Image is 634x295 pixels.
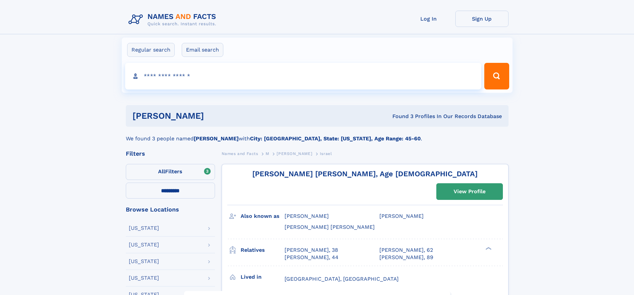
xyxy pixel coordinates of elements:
[241,244,285,256] h3: Relatives
[129,225,159,231] div: [US_STATE]
[455,11,509,27] a: Sign Up
[125,63,482,89] input: search input
[129,242,159,247] div: [US_STATE]
[129,275,159,281] div: [US_STATE]
[241,271,285,283] h3: Lived in
[484,246,492,250] div: ❯
[298,113,502,120] div: Found 3 Profiles In Our Records Database
[126,11,222,29] img: Logo Names and Facts
[277,149,312,158] a: [PERSON_NAME]
[126,127,509,143] div: We found 3 people named with .
[182,43,223,57] label: Email search
[379,254,433,261] a: [PERSON_NAME], 89
[285,254,338,261] a: [PERSON_NAME], 44
[320,151,332,156] span: Israel
[132,112,298,120] h1: [PERSON_NAME]
[266,151,269,156] span: M
[437,184,503,200] a: View Profile
[285,276,399,282] span: [GEOGRAPHIC_DATA], [GEOGRAPHIC_DATA]
[484,63,509,89] button: Search Button
[285,224,375,230] span: [PERSON_NAME] [PERSON_NAME]
[129,259,159,264] div: [US_STATE]
[402,11,455,27] a: Log In
[285,213,329,219] span: [PERSON_NAME]
[126,207,215,213] div: Browse Locations
[127,43,175,57] label: Regular search
[194,135,239,142] b: [PERSON_NAME]
[222,149,258,158] a: Names and Facts
[252,170,478,178] a: [PERSON_NAME] [PERSON_NAME], Age [DEMOGRAPHIC_DATA]
[454,184,486,199] div: View Profile
[250,135,421,142] b: City: [GEOGRAPHIC_DATA], State: [US_STATE], Age Range: 45-60
[285,246,338,254] a: [PERSON_NAME], 38
[241,211,285,222] h3: Also known as
[379,213,424,219] span: [PERSON_NAME]
[277,151,312,156] span: [PERSON_NAME]
[126,164,215,180] label: Filters
[158,168,165,175] span: All
[126,151,215,157] div: Filters
[266,149,269,158] a: M
[379,246,433,254] a: [PERSON_NAME], 62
